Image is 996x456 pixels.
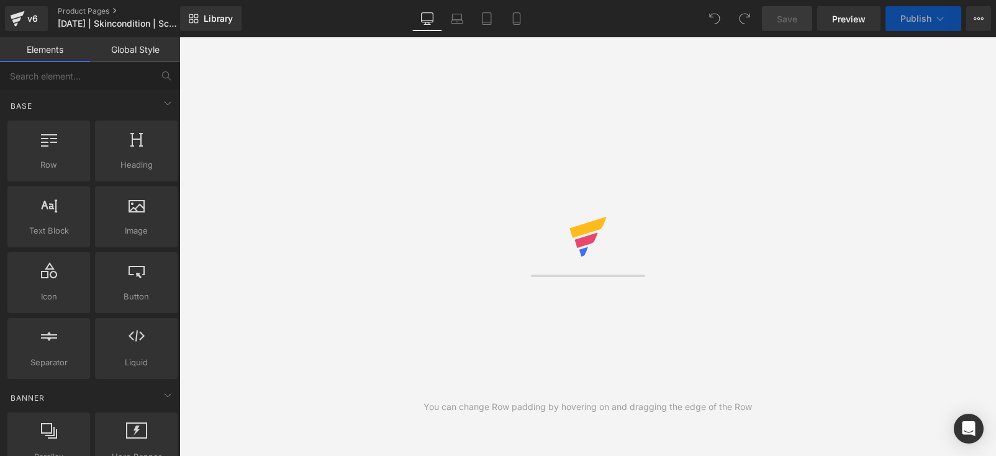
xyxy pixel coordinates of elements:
div: v6 [25,11,40,27]
span: Library [204,13,233,24]
a: Laptop [442,6,472,31]
a: Product Pages [58,6,201,16]
span: Button [99,290,174,303]
span: Text Block [11,224,86,237]
button: Publish [885,6,961,31]
a: Mobile [502,6,532,31]
a: Preview [817,6,881,31]
span: Liquid [99,356,174,369]
span: Publish [900,14,931,24]
span: Save [777,12,797,25]
a: Global Style [90,37,180,62]
span: Preview [832,12,866,25]
span: Separator [11,356,86,369]
span: [DATE] | Skincondition | Scarcity [58,19,177,29]
button: Undo [702,6,727,31]
a: v6 [5,6,48,31]
span: Banner [9,392,46,404]
a: New Library [180,6,242,31]
a: Tablet [472,6,502,31]
button: Redo [732,6,757,31]
span: Base [9,100,34,112]
div: Open Intercom Messenger [954,414,984,444]
span: Heading [99,158,174,171]
span: Row [11,158,86,171]
span: Image [99,224,174,237]
a: Desktop [412,6,442,31]
span: Icon [11,290,86,303]
div: You can change Row padding by hovering on and dragging the edge of the Row [423,400,752,414]
button: More [966,6,991,31]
